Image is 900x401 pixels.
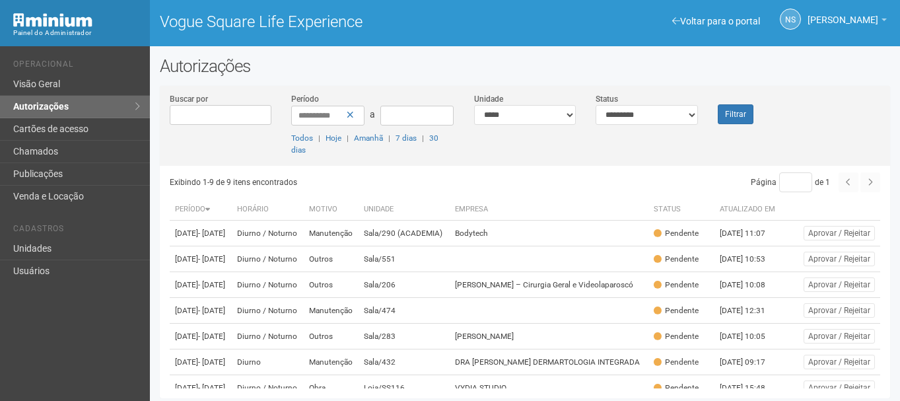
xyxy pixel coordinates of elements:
td: [DATE] 10:53 [714,246,787,272]
span: a [370,109,375,120]
span: - [DATE] [198,229,225,238]
div: Painel do Administrador [13,27,140,39]
th: Status [648,199,714,221]
label: Status [596,93,618,105]
div: Pendente [654,357,699,368]
button: Aprovar / Rejeitar [804,277,875,292]
span: - [DATE] [198,332,225,341]
button: Aprovar / Rejeitar [804,329,875,344]
td: [DATE] 15:48 [714,375,787,401]
td: [DATE] 11:07 [714,221,787,246]
span: - [DATE] [198,254,225,264]
td: [DATE] 10:05 [714,324,787,349]
div: Pendente [654,279,699,291]
td: Diurno / Noturno [232,298,304,324]
div: Exibindo 1-9 de 9 itens encontrados [170,172,520,192]
th: Motivo [304,199,359,221]
td: [DATE] [170,349,232,375]
span: - [DATE] [198,383,225,392]
div: Pendente [654,331,699,342]
td: Bodytech [450,221,649,246]
td: Outros [304,272,359,298]
td: Manutenção [304,221,359,246]
th: Horário [232,199,304,221]
td: [DATE] [170,375,232,401]
label: Buscar por [170,93,208,105]
td: Diurno / Noturno [232,272,304,298]
span: - [DATE] [198,306,225,315]
th: Atualizado em [714,199,787,221]
td: Outros [304,246,359,272]
h2: Autorizações [160,56,890,76]
span: - [DATE] [198,280,225,289]
span: | [388,133,390,143]
td: [DATE] 12:31 [714,298,787,324]
a: NS [780,9,801,30]
td: Manutenção [304,298,359,324]
th: Período [170,199,232,221]
a: Amanhã [354,133,383,143]
li: Cadastros [13,224,140,238]
button: Aprovar / Rejeitar [804,303,875,318]
span: Nicolle Silva [808,2,878,25]
td: Diurno / Noturno [232,246,304,272]
td: Diurno / Noturno [232,221,304,246]
div: Pendente [654,254,699,265]
span: Página de 1 [751,178,830,187]
div: Pendente [654,305,699,316]
button: Aprovar / Rejeitar [804,381,875,395]
td: Sala/432 [359,349,450,375]
td: Sala/474 [359,298,450,324]
td: DRA [PERSON_NAME] DERMARTOLOGIA INTEGRADA [450,349,649,375]
button: Aprovar / Rejeitar [804,226,875,240]
td: [DATE] [170,221,232,246]
td: [DATE] 09:17 [714,349,787,375]
td: Diurno / Noturno [232,324,304,349]
td: Outros [304,324,359,349]
td: Sala/290 (ACADEMIA) [359,221,450,246]
td: [DATE] 10:08 [714,272,787,298]
label: Unidade [474,93,503,105]
td: [PERSON_NAME] – Cirurgia Geral e Videolaparoscó [450,272,649,298]
span: | [318,133,320,143]
a: [PERSON_NAME] [808,17,887,27]
td: Obra [304,375,359,401]
td: Loja/SS116 [359,375,450,401]
td: [DATE] [170,324,232,349]
td: Sala/283 [359,324,450,349]
td: [DATE] [170,246,232,272]
td: Manutenção [304,349,359,375]
th: Empresa [450,199,649,221]
td: Sala/551 [359,246,450,272]
button: Filtrar [718,104,753,124]
td: [PERSON_NAME] [450,324,649,349]
td: Diurno / Noturno [232,375,304,401]
a: 7 dias [396,133,417,143]
label: Período [291,93,319,105]
span: | [422,133,424,143]
li: Operacional [13,59,140,73]
div: Pendente [654,383,699,394]
td: Diurno [232,349,304,375]
td: [DATE] [170,298,232,324]
img: Minium [13,13,92,27]
td: Sala/206 [359,272,450,298]
td: [DATE] [170,272,232,298]
span: - [DATE] [198,357,225,367]
span: | [347,133,349,143]
h1: Vogue Square Life Experience [160,13,515,30]
div: Pendente [654,228,699,239]
button: Aprovar / Rejeitar [804,355,875,369]
a: Voltar para o portal [672,16,760,26]
a: Hoje [326,133,341,143]
button: Aprovar / Rejeitar [804,252,875,266]
th: Unidade [359,199,450,221]
td: VYDIA STUDIO [450,375,649,401]
a: Todos [291,133,313,143]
